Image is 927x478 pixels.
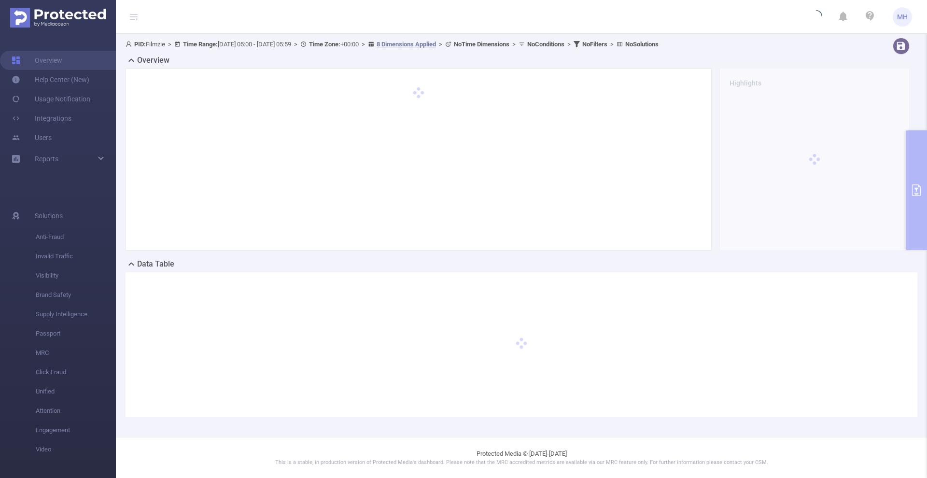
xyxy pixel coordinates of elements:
span: MRC [36,343,116,363]
span: Filmzie [DATE] 05:00 - [DATE] 05:59 +00:00 [126,41,659,48]
span: Invalid Traffic [36,247,116,266]
a: Integrations [12,109,71,128]
footer: Protected Media © [DATE]-[DATE] [116,437,927,478]
img: Protected Media [10,8,106,28]
span: Supply Intelligence [36,305,116,324]
b: No Time Dimensions [454,41,509,48]
b: No Solutions [625,41,659,48]
span: Solutions [35,206,63,225]
u: 8 Dimensions Applied [377,41,436,48]
span: Video [36,440,116,459]
b: Time Zone: [309,41,340,48]
b: Time Range: [183,41,218,48]
span: > [436,41,445,48]
span: > [165,41,174,48]
span: Unified [36,382,116,401]
b: PID: [134,41,146,48]
a: Users [12,128,52,147]
span: > [564,41,574,48]
span: > [359,41,368,48]
span: Engagement [36,421,116,440]
a: Help Center (New) [12,70,89,89]
i: icon: loading [811,10,822,24]
span: Brand Safety [36,285,116,305]
a: Overview [12,51,62,70]
span: Attention [36,401,116,421]
span: MH [897,7,908,27]
i: icon: user [126,41,134,47]
a: Usage Notification [12,89,90,109]
span: > [509,41,519,48]
span: Anti-Fraud [36,227,116,247]
span: Visibility [36,266,116,285]
span: Passport [36,324,116,343]
b: No Filters [582,41,607,48]
h2: Data Table [137,258,174,270]
b: No Conditions [527,41,564,48]
h2: Overview [137,55,169,66]
span: > [607,41,617,48]
span: Click Fraud [36,363,116,382]
p: This is a stable, in production version of Protected Media's dashboard. Please note that the MRC ... [140,459,903,467]
span: > [291,41,300,48]
span: Reports [35,155,58,163]
a: Reports [35,149,58,169]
